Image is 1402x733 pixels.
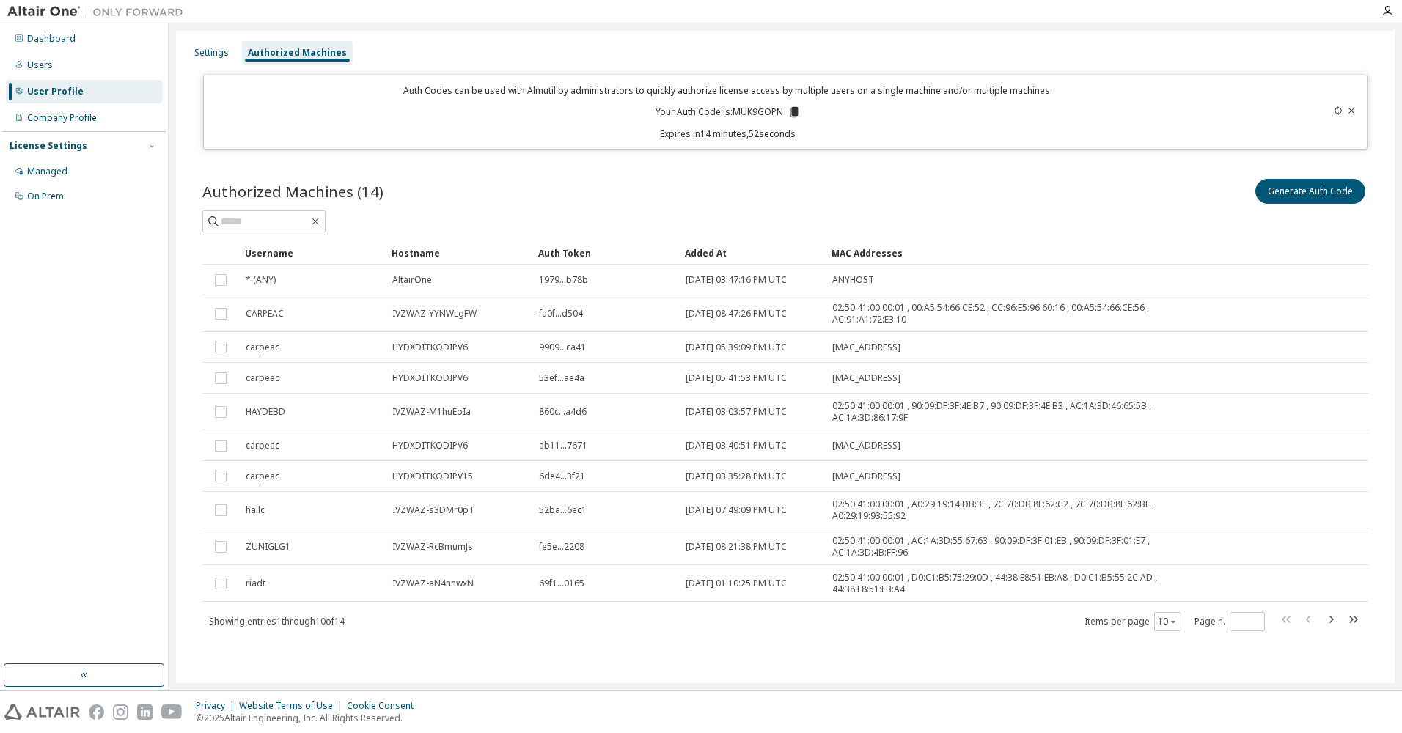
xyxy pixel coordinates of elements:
span: [MAC_ADDRESS] [832,471,900,482]
span: Authorized Machines (14) [202,181,383,202]
span: [DATE] 08:47:26 PM UTC [686,308,787,320]
span: HYDXDITKODIPV6 [392,342,468,353]
div: Authorized Machines [248,47,347,59]
span: riadt [246,578,265,589]
button: 10 [1158,616,1178,627]
span: carpeac [246,471,279,482]
p: Your Auth Code is: MUK9GOPN [656,106,801,119]
div: Website Terms of Use [239,700,347,712]
img: altair_logo.svg [4,704,80,720]
span: [DATE] 05:39:09 PM UTC [686,342,787,353]
img: youtube.svg [161,704,183,720]
span: 860c...a4d6 [539,406,587,418]
span: [MAC_ADDRESS] [832,372,900,384]
span: [DATE] 03:40:51 PM UTC [686,440,787,452]
div: User Profile [27,86,84,97]
span: * (ANY) [246,274,276,286]
span: 6de4...3f21 [539,471,585,482]
div: Company Profile [27,112,97,124]
span: CARPEAC [246,308,284,320]
p: Auth Codes can be used with Almutil by administrators to quickly authorize license access by mult... [213,84,1244,97]
span: AltairOne [392,274,432,286]
div: Added At [685,241,820,265]
div: MAC Addresses [832,241,1219,265]
span: Showing entries 1 through 10 of 14 [209,615,345,627]
div: Privacy [196,700,239,712]
span: [DATE] 07:49:09 PM UTC [686,504,787,516]
span: HYDXDITKODIPV15 [392,471,473,482]
span: 53ef...ae4a [539,372,584,384]
span: IVZWAZ-s3DMr0pT [392,504,474,516]
span: 02:50:41:00:00:01 , D0:C1:B5:75:29:0D , 44:38:E8:51:EB:A8 , D0:C1:B5:55:2C:AD , 44:38:E8:51:EB:A4 [832,572,1218,595]
span: [DATE] 05:41:53 PM UTC [686,372,787,384]
span: [MAC_ADDRESS] [832,440,900,452]
span: 02:50:41:00:00:01 , 90:09:DF:3F:4E:B7 , 90:09:DF:3F:4E:B3 , AC:1A:3D:46:65:5B , AC:1A:3D:86:17:9F [832,400,1218,424]
span: ZUNIGLG1 [246,541,290,553]
img: facebook.svg [89,704,104,720]
span: Page n. [1194,612,1265,631]
span: 02:50:41:00:00:01 , AC:1A:3D:55:67:63 , 90:09:DF:3F:01:EB , 90:09:DF:3F:01:E7 , AC:1A:3D:4B:FF:96 [832,535,1218,559]
span: 52ba...6ec1 [539,504,587,516]
span: 1979...b78b [539,274,588,286]
span: hallc [246,504,265,516]
span: ab11...7671 [539,440,587,452]
div: Settings [194,47,229,59]
div: Auth Token [538,241,673,265]
p: Expires in 14 minutes, 52 seconds [213,128,1244,140]
span: Items per page [1084,612,1181,631]
span: fa0f...d504 [539,308,583,320]
span: HAYDEBD [246,406,285,418]
div: License Settings [10,140,87,152]
span: [MAC_ADDRESS] [832,342,900,353]
span: [DATE] 03:47:16 PM UTC [686,274,787,286]
div: Managed [27,166,67,177]
div: Dashboard [27,33,76,45]
span: [DATE] 03:03:57 PM UTC [686,406,787,418]
div: On Prem [27,191,64,202]
img: instagram.svg [113,704,128,720]
span: 02:50:41:00:00:01 , A0:29:19:14:DB:3F , 7C:70:DB:8E:62:C2 , 7C:70:DB:8E:62:BE , A0:29:19:93:55:92 [832,498,1218,522]
span: carpeac [246,440,279,452]
span: IVZWAZ-RcBmumJs [392,541,473,553]
span: fe5e...2208 [539,541,584,553]
div: Cookie Consent [347,700,422,712]
img: Altair One [7,4,191,19]
span: [DATE] 01:10:25 PM UTC [686,578,787,589]
span: HYDXDITKODIPV6 [392,372,468,384]
span: carpeac [246,342,279,353]
span: 69f1...0165 [539,578,584,589]
span: [DATE] 03:35:28 PM UTC [686,471,787,482]
div: Username [245,241,380,265]
span: 02:50:41:00:00:01 , 00:A5:54:66:CE:52 , CC:96:E5:96:60:16 , 00:A5:54:66:CE:56 , AC:91:A1:72:E3:10 [832,302,1218,325]
span: [DATE] 08:21:38 PM UTC [686,541,787,553]
div: Hostname [392,241,526,265]
span: HYDXDITKODIPV6 [392,440,468,452]
img: linkedin.svg [137,704,153,720]
span: ANYHOST [832,274,874,286]
span: carpeac [246,372,279,384]
button: Generate Auth Code [1255,179,1365,204]
span: IVZWAZ-aN4nnwxN [392,578,474,589]
span: 9909...ca41 [539,342,586,353]
div: Users [27,59,53,71]
p: © 2025 Altair Engineering, Inc. All Rights Reserved. [196,712,422,724]
span: IVZWAZ-M1huEoIa [392,406,471,418]
span: IVZWAZ-YYNWLgFW [392,308,477,320]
